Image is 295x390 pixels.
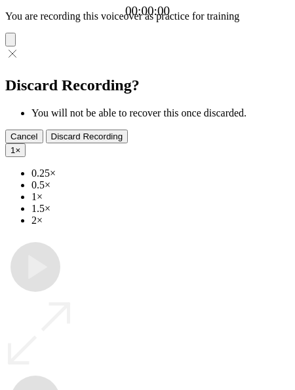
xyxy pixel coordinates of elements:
h2: Discard Recording? [5,77,290,94]
li: 1× [31,191,290,203]
button: Cancel [5,130,43,143]
button: Discard Recording [46,130,128,143]
li: 0.5× [31,179,290,191]
p: You are recording this voiceover as practice for training [5,10,290,22]
li: 2× [31,215,290,226]
li: 0.25× [31,168,290,179]
li: You will not be able to recover this once discarded. [31,107,290,119]
button: 1× [5,143,26,157]
a: 00:00:00 [125,4,170,18]
li: 1.5× [31,203,290,215]
span: 1 [10,145,15,155]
